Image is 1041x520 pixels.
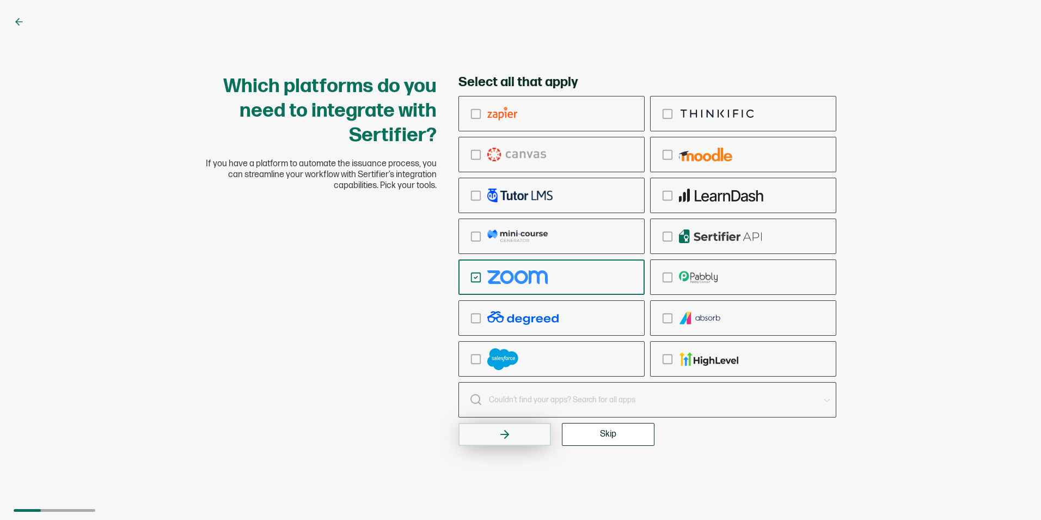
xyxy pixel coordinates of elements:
img: thinkific [679,107,756,120]
span: Skip [600,430,616,439]
img: moodle [679,148,732,161]
img: tutor [487,189,553,202]
span: If you have a platform to automate the issuance process, you can streamline your workflow with Se... [205,159,437,191]
button: Skip [562,423,654,446]
img: salesforce [487,348,518,370]
img: degreed [487,311,559,325]
img: canvas [487,148,546,161]
img: api [679,229,762,243]
img: absorb [679,311,721,325]
span: Select all that apply [458,74,578,90]
iframe: Chat Widget [987,468,1041,520]
input: Couldn’t find your apps? Search for all apps [458,382,836,418]
img: pabbly [679,270,718,284]
img: mcg [487,229,548,243]
img: zoom [487,270,548,284]
img: gohighlevel [679,352,738,366]
h1: Which platforms do you need to integrate with Sertifier? [205,74,437,148]
img: zapier [487,107,517,120]
img: learndash [679,189,763,202]
div: checkbox-group [458,96,836,377]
